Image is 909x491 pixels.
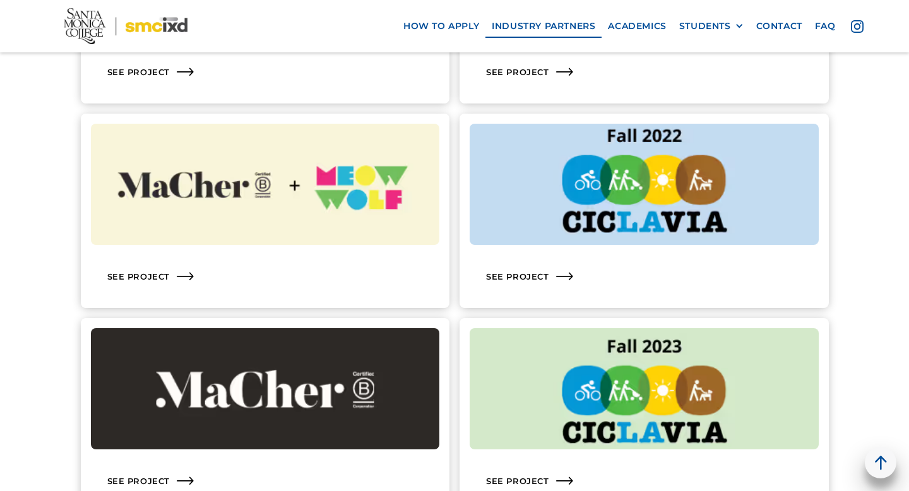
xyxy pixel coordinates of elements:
a: how to apply [397,15,485,38]
a: See Project [460,114,829,308]
div: See Project [486,66,549,78]
a: Academics [602,15,672,38]
div: See Project [107,271,170,282]
div: See Project [486,271,549,282]
a: industry partners [485,15,602,38]
a: See Project [81,114,450,308]
a: back to top [865,447,896,478]
a: contact [750,15,809,38]
div: STUDENTS [679,21,731,32]
img: icon - instagram [851,20,864,33]
div: See Project [107,475,170,487]
div: See Project [107,66,170,78]
div: See Project [486,475,549,487]
img: Santa Monica College - SMC IxD logo [64,8,188,44]
a: faq [809,15,842,38]
div: STUDENTS [679,21,744,32]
